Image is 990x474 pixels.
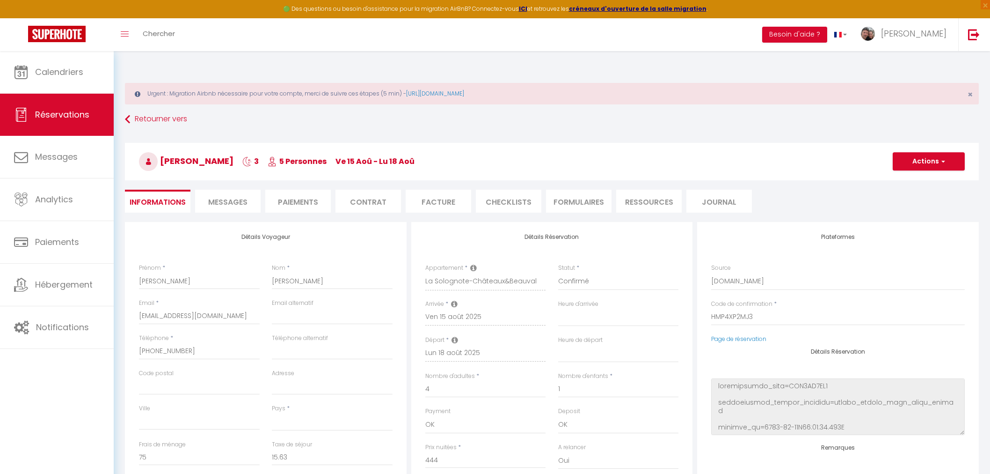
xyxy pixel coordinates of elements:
li: Journal [686,190,752,213]
li: Informations [125,190,190,213]
span: Chercher [143,29,175,38]
h4: Détails Voyageur [139,234,393,240]
label: Appartement [425,264,463,273]
label: Nombre d'adultes [425,372,475,381]
label: Prénom [139,264,161,273]
label: Source [711,264,731,273]
span: Messages [35,151,78,163]
label: Email [139,299,154,308]
label: Code postal [139,369,174,378]
button: Close [968,90,973,99]
label: Email alternatif [272,299,313,308]
span: 3 [242,156,259,167]
li: CHECKLISTS [476,190,541,213]
img: Super Booking [28,26,86,42]
span: 5 Personnes [268,156,327,167]
label: Deposit [558,407,580,416]
li: Paiements [265,190,331,213]
li: FORMULAIRES [546,190,611,213]
h4: Remarques [711,444,965,451]
a: Retourner vers [125,111,979,128]
label: Téléphone alternatif [272,334,328,343]
label: Code de confirmation [711,300,772,309]
label: Heure de départ [558,336,603,345]
div: Urgent : Migration Airbnb nécessaire pour votre compte, merci de suivre ces étapes (5 min) - [125,83,979,104]
h4: Plateformes [711,234,965,240]
li: Facture [406,190,471,213]
span: Messages [208,197,247,207]
label: Pays [272,404,285,413]
label: Nom [272,264,285,273]
span: Hébergement [35,279,93,290]
img: logout [968,29,980,40]
a: ICI [519,5,527,13]
button: Actions [893,152,965,171]
label: Statut [558,264,575,273]
a: Page de réservation [711,335,766,343]
span: ve 15 Aoû - lu 18 Aoû [335,156,415,167]
span: Réservations [35,109,89,120]
span: Calendriers [35,66,83,78]
li: Contrat [335,190,401,213]
a: ... [PERSON_NAME] [854,18,958,51]
a: Chercher [136,18,182,51]
label: Adresse [272,369,294,378]
img: ... [861,27,875,41]
a: [URL][DOMAIN_NAME] [406,89,464,97]
label: Heure d'arrivée [558,300,598,309]
label: Téléphone [139,334,169,343]
span: Analytics [35,193,73,205]
span: Notifications [36,321,89,333]
label: Frais de ménage [139,440,186,449]
h4: Détails Réservation [425,234,679,240]
li: Ressources [616,190,682,213]
span: × [968,89,973,100]
button: Besoin d'aide ? [762,27,827,43]
span: Paiements [35,236,79,248]
label: Prix nuitées [425,443,457,452]
span: [PERSON_NAME] [881,28,946,39]
h4: Détails Réservation [711,348,965,355]
a: créneaux d'ouverture de la salle migration [569,5,706,13]
label: Taxe de séjour [272,440,312,449]
label: A relancer [558,443,586,452]
label: Arrivée [425,300,444,309]
label: Payment [425,407,451,416]
label: Départ [425,336,444,345]
label: Nombre d'enfants [558,372,608,381]
label: Ville [139,404,150,413]
span: [PERSON_NAME] [139,155,233,167]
